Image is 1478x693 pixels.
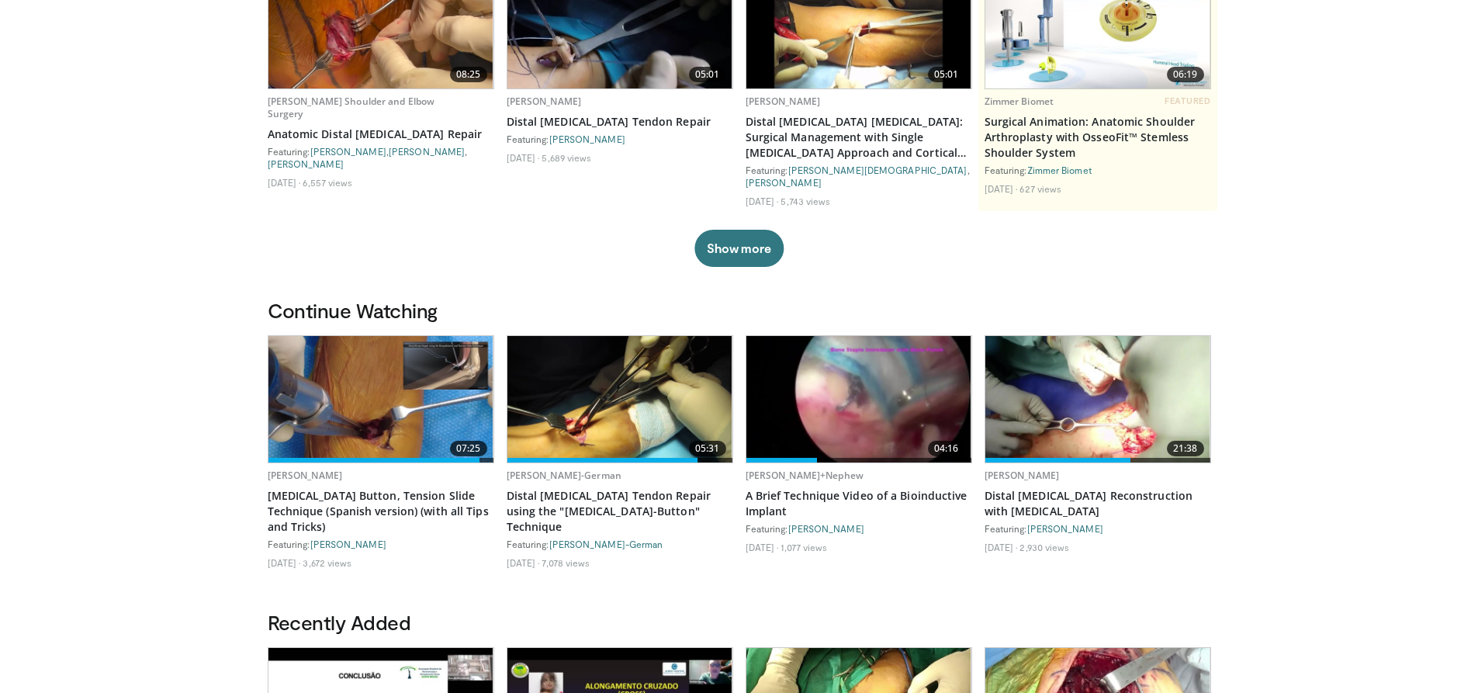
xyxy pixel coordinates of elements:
[1167,67,1204,82] span: 06:19
[985,469,1060,482] a: [PERSON_NAME]
[268,538,494,550] div: Featuring:
[746,336,971,463] img: 1303f655-7e1f-4729-bb1d-f07ae0e4dc9d.620x360_q85_upscale.jpg
[450,441,487,456] span: 07:25
[985,336,1210,463] a: 21:38
[507,556,540,569] li: [DATE]
[303,556,351,569] li: 3,672 views
[268,469,343,482] a: [PERSON_NAME]
[1019,541,1069,553] li: 2,930 views
[268,176,301,189] li: [DATE]
[985,488,1211,519] a: Distal [MEDICAL_DATA] Reconstruction with [MEDICAL_DATA]
[268,336,493,463] a: 07:25
[781,195,830,207] li: 5,743 views
[746,469,864,482] a: [PERSON_NAME]+Nephew
[507,114,733,130] a: Distal [MEDICAL_DATA] Tendon Repair
[310,539,386,549] a: [PERSON_NAME]
[746,95,821,108] a: [PERSON_NAME]
[746,177,822,188] a: [PERSON_NAME]
[985,95,1054,108] a: Zimmer Biomet
[985,182,1018,195] li: [DATE]
[985,522,1211,535] div: Featuring:
[1167,441,1204,456] span: 21:38
[689,67,726,82] span: 05:01
[746,195,779,207] li: [DATE]
[507,336,732,463] a: 05:31
[268,556,301,569] li: [DATE]
[746,114,972,161] a: Distal [MEDICAL_DATA] [MEDICAL_DATA]: Surgical Management with Single [MEDICAL_DATA] Approach and...
[268,336,493,463] img: 3dcb718e-4f62-4362-876f-a12c9ae07cb6.620x360_q85_upscale.jpg
[268,298,1211,323] h3: Continue Watching
[389,146,465,157] a: [PERSON_NAME]
[985,336,1210,463] img: f5001755-e861-42f3-85b9-7bf210160259.620x360_q85_upscale.jpg
[507,336,732,463] img: 6c2530bf-4b52-46d0-a5db-f32ab123d4bc.620x360_q85_upscale.jpg
[746,541,779,553] li: [DATE]
[746,488,972,519] a: A Brief Technique Video of a Bioinductive Implant
[746,522,972,535] div: Featuring:
[268,158,344,169] a: [PERSON_NAME]
[689,441,726,456] span: 05:31
[985,164,1211,176] div: Featuring:
[268,610,1211,635] h3: Recently Added
[746,336,971,463] a: 04:16
[928,67,965,82] span: 05:01
[1165,95,1210,106] span: FEATURED
[507,151,540,164] li: [DATE]
[542,556,590,569] li: 7,078 views
[928,441,965,456] span: 04:16
[542,151,591,164] li: 5,689 views
[268,126,494,142] a: Anatomic Distal [MEDICAL_DATA] Repair
[1027,523,1103,534] a: [PERSON_NAME]
[507,133,733,145] div: Featuring:
[1019,182,1061,195] li: 627 views
[507,469,621,482] a: [PERSON_NAME]-German
[1027,165,1092,175] a: Zimmer Biomet
[507,538,733,550] div: Featuring:
[549,539,663,549] a: [PERSON_NAME]-German
[450,67,487,82] span: 08:25
[985,541,1018,553] li: [DATE]
[268,488,494,535] a: [MEDICAL_DATA] Button, Tension Slide Technique (Spanish version) (with all Tips and Tricks)
[507,488,733,535] a: Distal [MEDICAL_DATA] Tendon Repair using the "[MEDICAL_DATA]-Button" Technique
[694,230,784,267] button: Show more
[507,95,582,108] a: [PERSON_NAME]
[268,145,494,170] div: Featuring: , ,
[549,133,625,144] a: [PERSON_NAME]
[781,541,827,553] li: 1,077 views
[268,95,435,120] a: [PERSON_NAME] Shoulder and Elbow Surgery
[310,146,386,157] a: [PERSON_NAME]
[788,165,967,175] a: [PERSON_NAME][DEMOGRAPHIC_DATA]
[746,164,972,189] div: Featuring: ,
[788,523,864,534] a: [PERSON_NAME]
[985,114,1211,161] a: Surgical Animation: Anatomic Shoulder Arthroplasty with OsseoFit™ Stemless Shoulder System
[303,176,352,189] li: 6,557 views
